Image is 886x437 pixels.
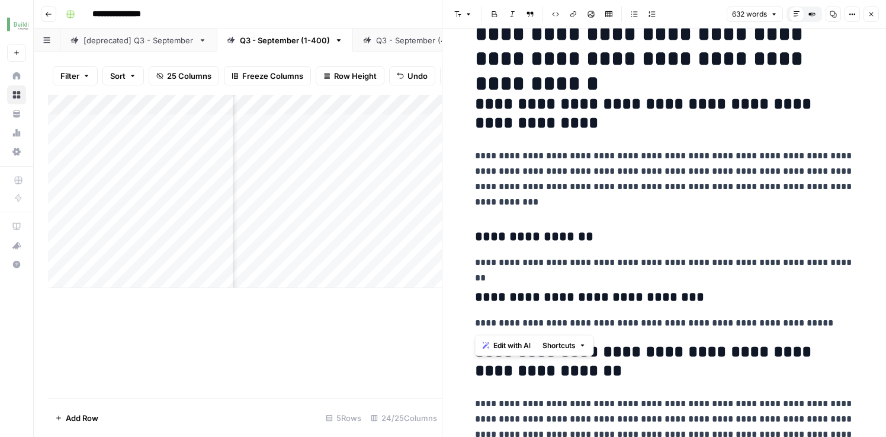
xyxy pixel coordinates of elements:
button: Sort [102,66,144,85]
div: Q3 - September (400+) [376,34,464,46]
a: Settings [7,142,26,161]
span: Undo [407,70,428,82]
button: Freeze Columns [224,66,311,85]
span: Shortcuts [542,340,576,351]
span: Filter [60,70,79,82]
div: 24/25 Columns [366,409,442,428]
a: Q3 - September (1-400) [217,28,353,52]
span: 632 words [732,9,767,20]
button: Workspace: Buildium [7,9,26,39]
img: Buildium Logo [7,14,28,35]
button: Edit with AI [478,338,535,353]
button: Undo [389,66,435,85]
button: Help + Support [7,255,26,274]
button: 632 words [727,7,783,22]
div: [deprecated] Q3 - September [84,34,194,46]
div: What's new? [8,237,25,254]
a: AirOps Academy [7,217,26,236]
button: Filter [53,66,98,85]
a: Home [7,66,26,85]
button: Shortcuts [538,338,591,353]
a: Your Data [7,104,26,123]
span: 25 Columns [167,70,211,82]
span: Sort [110,70,126,82]
button: 25 Columns [149,66,219,85]
button: Row Height [316,66,384,85]
span: Add Row [66,412,98,424]
button: What's new? [7,236,26,255]
a: Browse [7,85,26,104]
span: Row Height [334,70,377,82]
a: Usage [7,123,26,142]
a: Q3 - September (400+) [353,28,487,52]
button: Add Row [48,409,105,428]
div: Q3 - September (1-400) [240,34,330,46]
span: Edit with AI [493,340,531,351]
span: Freeze Columns [242,70,303,82]
div: 5 Rows [321,409,366,428]
a: [deprecated] Q3 - September [60,28,217,52]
